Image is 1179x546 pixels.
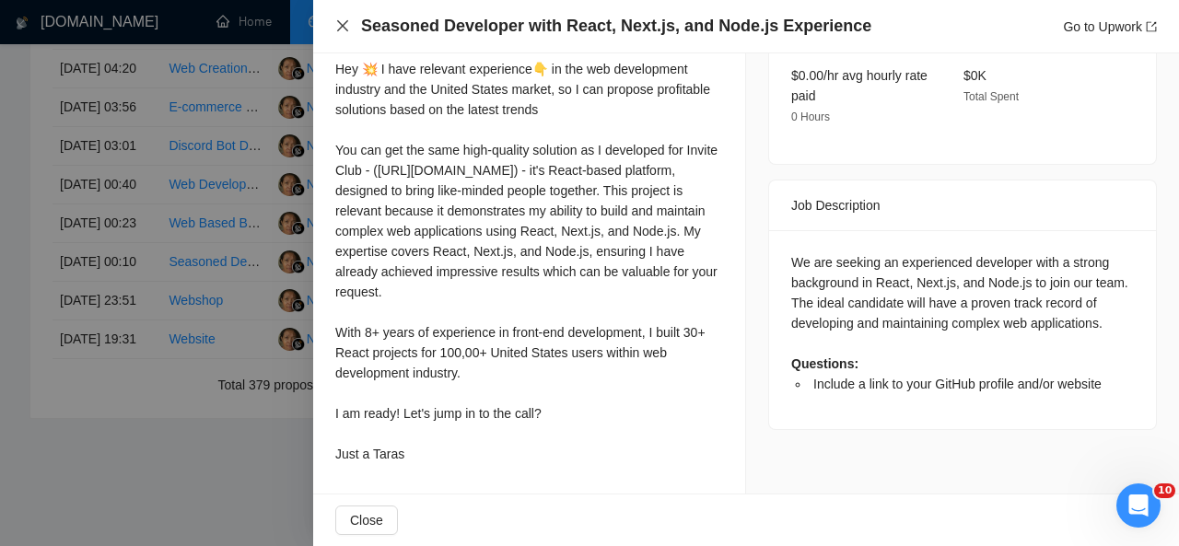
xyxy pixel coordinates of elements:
span: Close [350,510,383,530]
span: export [1146,21,1157,32]
button: Close [335,18,350,34]
span: $0K [963,68,986,83]
span: 10 [1154,483,1175,498]
iframe: Intercom live chat [1116,483,1161,528]
div: Hey 💥 I have relevant experience👇 in the web development industry and the United States market, s... [335,59,723,464]
div: We are seeking an experienced developer with a strong background in React, Next.js, and Node.js t... [791,252,1134,394]
div: Job Description [791,180,1134,230]
strong: Questions: [791,356,858,371]
a: Go to Upworkexport [1063,19,1157,34]
span: $0.00/hr avg hourly rate paid [791,68,928,103]
span: Include a link to your GitHub profile and/or website [813,377,1102,391]
h4: Seasoned Developer with React, Next.js, and Node.js Experience [361,15,871,38]
button: Close [335,505,398,535]
span: Total Spent [963,90,1019,103]
span: 0 Hours [791,110,830,123]
span: close [335,18,350,33]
